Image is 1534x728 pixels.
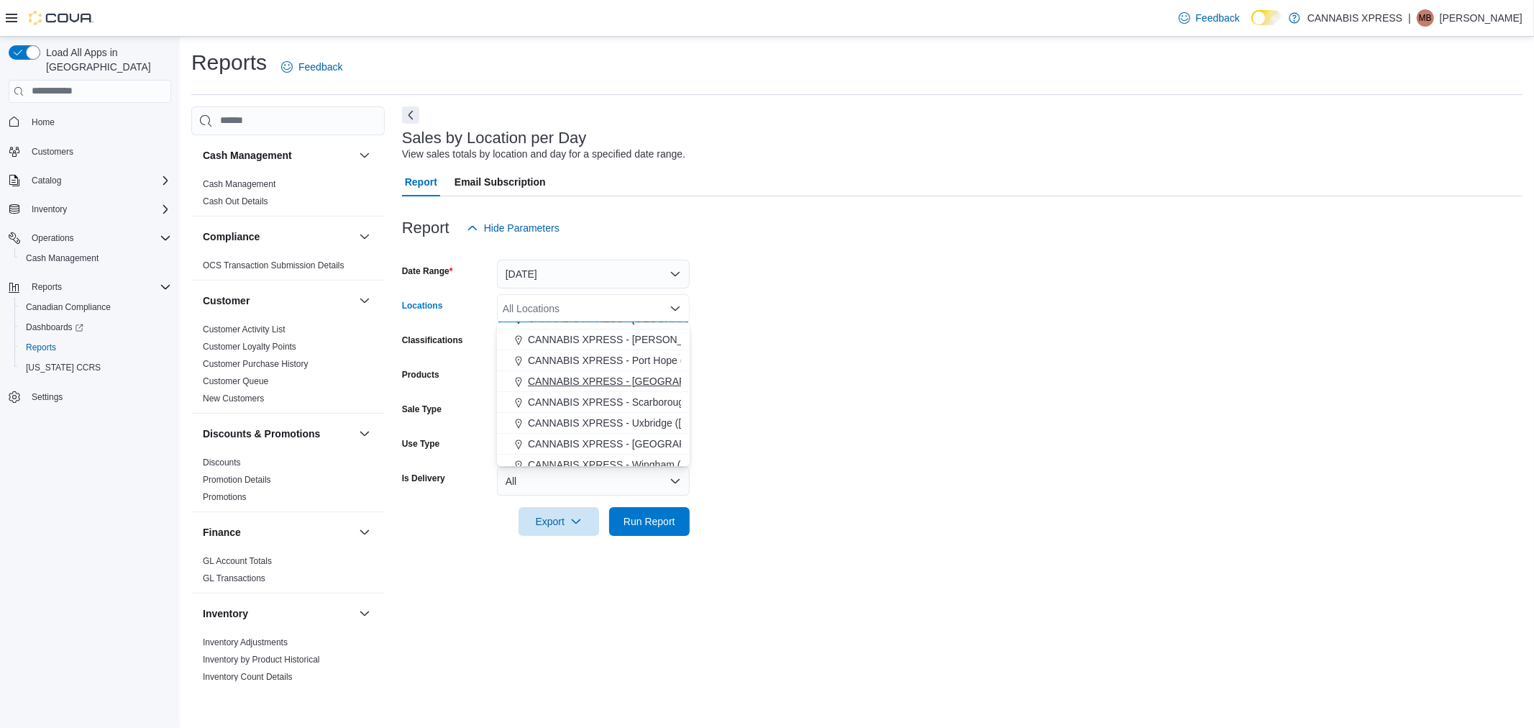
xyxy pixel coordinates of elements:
button: Inventory [3,199,177,219]
span: Washington CCRS [20,359,171,376]
a: Feedback [275,53,348,81]
span: Home [26,113,171,131]
button: Export [519,507,599,536]
span: GL Transactions [203,573,265,584]
label: Locations [402,300,443,311]
span: Dashboards [20,319,171,336]
a: New Customers [203,393,264,404]
button: Cash Management [14,248,177,268]
label: Use Type [402,438,439,450]
span: CANNABIS XPRESS - [PERSON_NAME] ([GEOGRAPHIC_DATA]) [528,332,829,347]
p: CANNABIS XPRESS [1307,9,1402,27]
a: Customer Loyalty Points [203,342,296,352]
button: Operations [26,229,80,247]
button: CANNABIS XPRESS - Scarborough ([GEOGRAPHIC_DATA]) [497,392,690,413]
button: Reports [14,337,177,358]
button: Inventory [26,201,73,218]
button: CANNABIS XPRESS - [GEOGRAPHIC_DATA] ([GEOGRAPHIC_DATA]) [497,434,690,455]
span: Email Subscription [455,168,546,196]
span: OCS Transaction Submission Details [203,260,344,271]
button: All [497,467,690,496]
a: Cash Out Details [203,196,268,206]
a: Dashboards [14,317,177,337]
span: Dashboards [26,322,83,333]
button: Operations [3,228,177,248]
span: Export [527,507,590,536]
a: Inventory Adjustments [203,637,288,647]
span: MB [1419,9,1432,27]
button: CANNABIS XPRESS - Uxbridge ([GEOGRAPHIC_DATA]) [497,413,690,434]
button: Customers [3,141,177,162]
span: Customers [32,146,73,158]
button: [US_STATE] CCRS [14,358,177,378]
a: Canadian Compliance [20,299,117,316]
span: Report [405,168,437,196]
button: Cash Management [356,147,373,164]
span: Cash Out Details [203,196,268,207]
a: Inventory Count Details [203,672,293,682]
button: CANNABIS XPRESS - [PERSON_NAME] ([GEOGRAPHIC_DATA]) [497,329,690,350]
button: CANNABIS XPRESS - Wingham ([PERSON_NAME][GEOGRAPHIC_DATA]) [497,455,690,476]
button: Hide Parameters [461,214,565,242]
button: Catalog [3,170,177,191]
button: Close list of options [670,303,681,314]
span: Customer Queue [203,376,268,387]
a: Dashboards [20,319,89,336]
div: View sales totals by location and day for a specified date range. [402,147,685,162]
span: Load All Apps in [GEOGRAPHIC_DATA] [40,45,171,74]
button: Customer [203,294,353,308]
div: Customer [191,321,385,413]
span: Feedback [298,60,342,74]
span: Inventory [32,204,67,215]
span: [US_STATE] CCRS [26,362,101,373]
button: Settings [3,386,177,407]
button: Home [3,112,177,132]
div: Compliance [191,257,385,280]
span: Customer Activity List [203,324,286,335]
span: GL Account Totals [203,555,272,567]
a: OCS Transaction Submission Details [203,260,344,270]
span: Customers [26,142,171,160]
h3: Customer [203,294,250,308]
div: Maggie Baillargeon [1417,9,1434,27]
h3: Cash Management [203,148,292,163]
span: CANNABIS XPRESS - Uxbridge ([GEOGRAPHIC_DATA]) [528,416,787,430]
button: CANNABIS XPRESS - Port Hope ([PERSON_NAME] Drive) [497,350,690,371]
button: Customer [356,292,373,309]
button: Compliance [356,228,373,245]
h3: Compliance [203,229,260,244]
span: CANNABIS XPRESS - Wingham ([PERSON_NAME][GEOGRAPHIC_DATA]) [528,458,872,472]
a: Inventory by Product Historical [203,655,320,665]
span: Feedback [1196,11,1240,25]
span: Catalog [26,172,171,189]
span: Cash Management [20,250,171,267]
h3: Report [402,219,449,237]
span: Catalog [32,175,61,186]
button: Compliance [203,229,353,244]
span: Canadian Compliance [26,301,111,313]
span: Run Report [624,514,675,529]
h1: Reports [191,48,267,77]
button: CANNABIS XPRESS - [GEOGRAPHIC_DATA] ([GEOGRAPHIC_DATA]) [497,371,690,392]
span: Customer Purchase History [203,358,309,370]
span: Dark Mode [1251,25,1252,26]
button: [DATE] [497,260,690,288]
button: Discounts & Promotions [356,425,373,442]
div: Discounts & Promotions [191,454,385,511]
button: Catalog [26,172,67,189]
button: Inventory [203,606,353,621]
button: Finance [356,524,373,541]
a: [US_STATE] CCRS [20,359,106,376]
input: Dark Mode [1251,10,1282,25]
p: | [1408,9,1411,27]
a: Customer Queue [203,376,268,386]
label: Is Delivery [402,473,445,484]
label: Sale Type [402,404,442,415]
button: Discounts & Promotions [203,427,353,441]
h3: Sales by Location per Day [402,129,587,147]
span: Inventory Count Details [203,671,293,683]
span: CANNABIS XPRESS - [GEOGRAPHIC_DATA] ([GEOGRAPHIC_DATA]) [528,437,851,451]
span: Reports [26,278,171,296]
a: Customer Purchase History [203,359,309,369]
a: Settings [26,388,68,406]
